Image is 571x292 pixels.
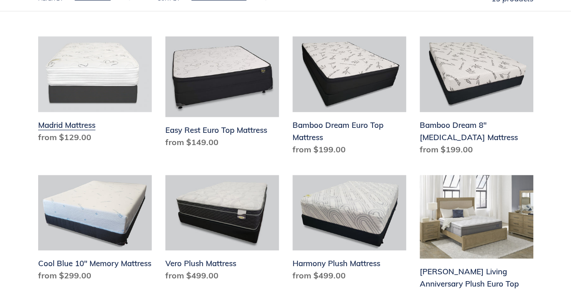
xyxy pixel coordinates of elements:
a: Bamboo Dream 8" Memory Foam Mattress [420,36,533,159]
a: Harmony Plush Mattress [293,175,406,286]
a: Easy Rest Euro Top Mattress [165,36,279,152]
a: Cool Blue 10" Memory Mattress [38,175,152,286]
a: Vero Plush Mattress [165,175,279,286]
a: Bamboo Dream Euro Top Mattress [293,36,406,159]
a: Madrid Mattress [38,36,152,147]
